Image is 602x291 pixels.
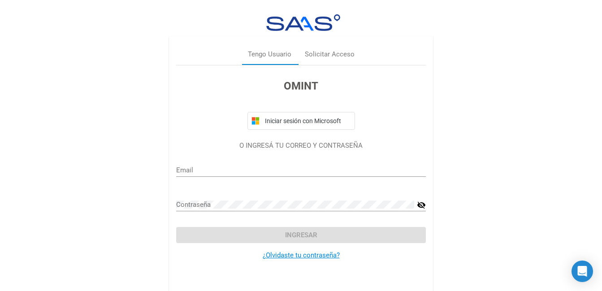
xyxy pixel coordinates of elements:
[247,112,355,130] button: Iniciar sesión con Microsoft
[263,117,351,124] span: Iniciar sesión con Microsoft
[176,141,426,151] p: O INGRESÁ TU CORREO Y CONTRASEÑA
[305,49,355,60] div: Solicitar Acceso
[176,227,426,243] button: Ingresar
[248,49,291,60] div: Tengo Usuario
[572,261,593,282] div: Open Intercom Messenger
[417,200,426,210] mat-icon: visibility_off
[263,251,340,259] a: ¿Olvidaste tu contraseña?
[285,231,317,239] span: Ingresar
[176,78,426,94] h3: OMINT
